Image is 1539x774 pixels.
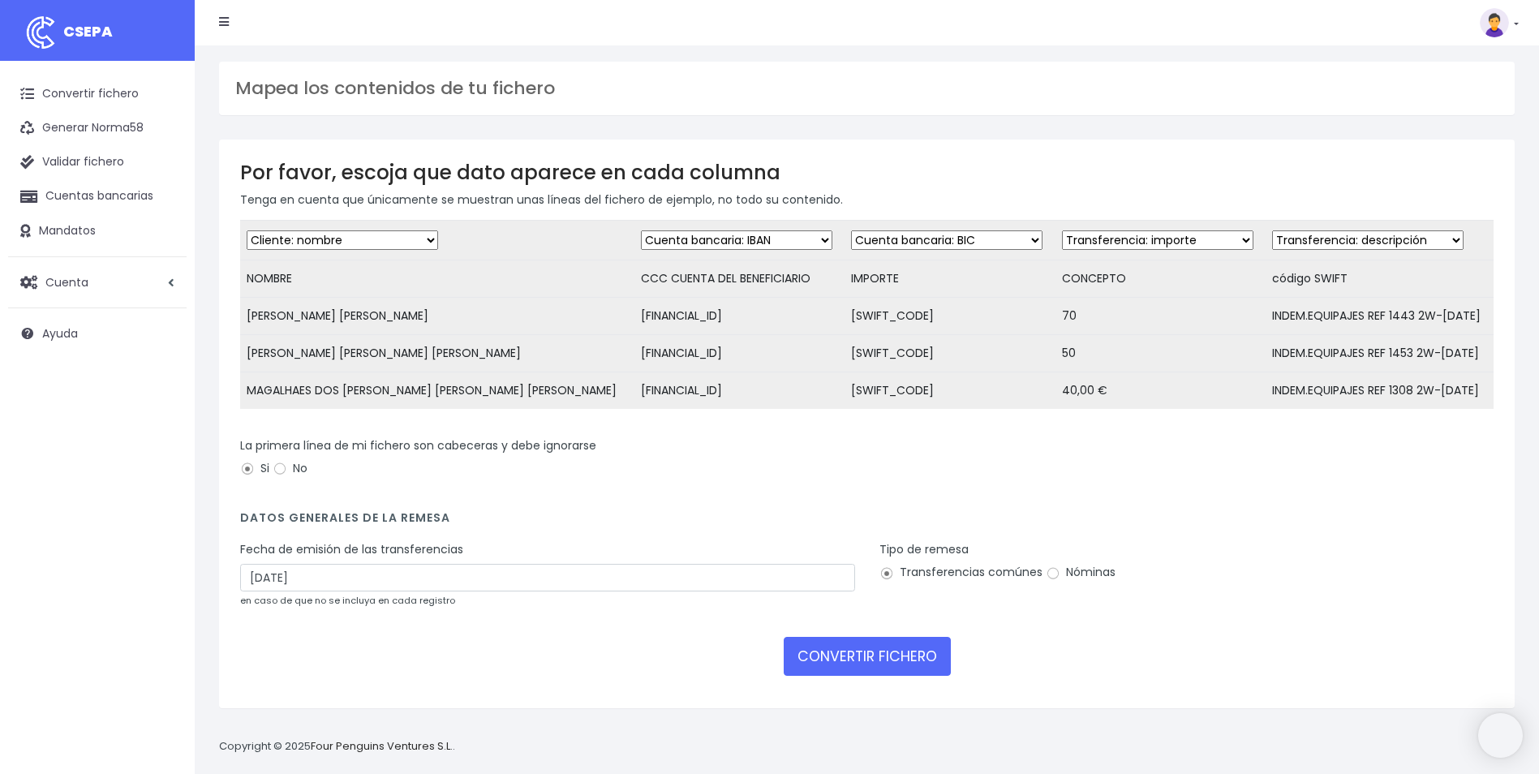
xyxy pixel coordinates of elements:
a: Generar Norma58 [8,111,187,145]
span: Cuenta [45,273,88,290]
label: Nóminas [1046,564,1116,581]
td: [FINANCIAL_ID] [634,372,845,410]
h3: Mapea los contenidos de tu fichero [235,78,1498,99]
td: 40,00 € [1055,372,1266,410]
td: IMPORTE [845,260,1055,298]
label: Fecha de emisión de las transferencias [240,541,463,558]
img: profile [1480,8,1509,37]
p: Copyright © 2025 . [219,738,455,755]
td: INDEM.EQUIPAJES REF 1308 2W-[DATE] [1266,372,1494,410]
p: Tenga en cuenta que únicamente se muestran unas líneas del fichero de ejemplo, no todo su contenido. [240,191,1494,209]
label: Transferencias comúnes [879,564,1042,581]
small: en caso de que no se incluya en cada registro [240,594,455,607]
td: [PERSON_NAME] [PERSON_NAME] [240,298,634,335]
a: Validar fichero [8,145,187,179]
span: CSEPA [63,21,113,41]
td: [FINANCIAL_ID] [634,298,845,335]
td: INDEM.EQUIPAJES REF 1453 2W-[DATE] [1266,335,1494,372]
td: [SWIFT_CODE] [845,372,1055,410]
td: INDEM.EQUIPAJES REF 1443 2W-[DATE] [1266,298,1494,335]
label: Si [240,460,269,477]
a: Ayuda [8,316,187,350]
td: CCC CUENTA DEL BENEFICIARIO [634,260,845,298]
h3: Por favor, escoja que dato aparece en cada columna [240,161,1494,184]
a: Four Penguins Ventures S.L. [311,738,453,754]
td: NOMBRE [240,260,634,298]
a: Cuenta [8,265,187,299]
td: código SWIFT [1266,260,1494,298]
label: No [273,460,307,477]
h4: Datos generales de la remesa [240,511,1494,533]
td: CONCEPTO [1055,260,1266,298]
button: CONVERTIR FICHERO [784,637,951,676]
label: Tipo de remesa [879,541,969,558]
a: Mandatos [8,214,187,248]
td: MAGALHAES DOS [PERSON_NAME] [PERSON_NAME] [PERSON_NAME] [240,372,634,410]
img: logo [20,12,61,53]
a: Convertir fichero [8,77,187,111]
td: [FINANCIAL_ID] [634,335,845,372]
a: Cuentas bancarias [8,179,187,213]
td: 70 [1055,298,1266,335]
span: Ayuda [42,325,78,342]
td: [SWIFT_CODE] [845,298,1055,335]
label: La primera línea de mi fichero son cabeceras y debe ignorarse [240,437,596,454]
td: [PERSON_NAME] [PERSON_NAME] [PERSON_NAME] [240,335,634,372]
td: 50 [1055,335,1266,372]
td: [SWIFT_CODE] [845,335,1055,372]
